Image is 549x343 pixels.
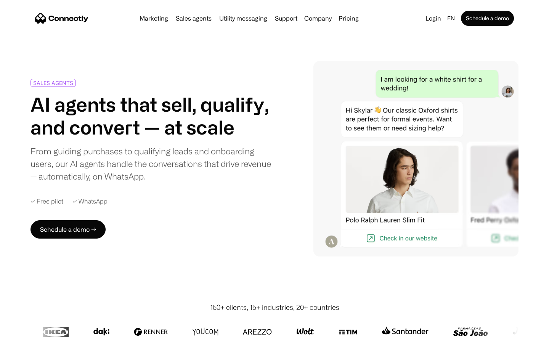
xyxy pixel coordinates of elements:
[30,220,106,239] a: Schedule a demo →
[8,329,46,340] aside: Language selected: English
[461,11,514,26] a: Schedule a demo
[173,15,215,21] a: Sales agents
[136,15,171,21] a: Marketing
[72,198,108,205] div: ✓ WhatsApp
[210,302,339,313] div: 150+ clients, 15+ industries, 20+ countries
[447,13,455,24] div: en
[272,15,300,21] a: Support
[15,330,46,340] ul: Language list
[422,13,444,24] a: Login
[335,15,362,21] a: Pricing
[216,15,270,21] a: Utility messaging
[304,13,332,24] div: Company
[30,198,63,205] div: ✓ Free pilot
[30,145,271,183] div: From guiding purchases to qualifying leads and onboarding users, our AI agents handle the convers...
[33,80,73,86] div: SALES AGENTS
[30,93,271,139] h1: AI agents that sell, qualify, and convert — at scale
